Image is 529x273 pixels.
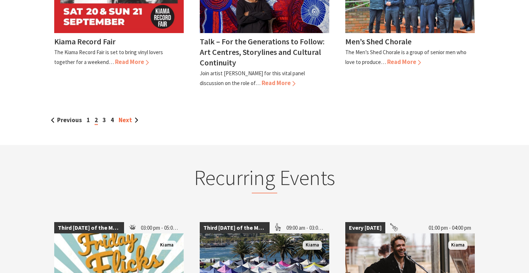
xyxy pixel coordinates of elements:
[157,241,176,250] span: Kiama
[303,241,322,250] span: Kiama
[115,58,149,66] span: Read More
[345,222,385,234] span: Every [DATE]
[137,222,184,234] span: 03:00 pm - 05:00 pm
[54,49,163,65] p: The Kiama Record Fair is set to bring vinyl lovers together for a weekend…
[122,165,407,193] h2: Recurring Events
[103,116,106,124] a: 3
[387,58,421,66] span: Read More
[95,116,98,125] span: 2
[425,222,475,234] span: 01:00 pm - 04:00 pm
[200,70,305,87] p: Join artist [PERSON_NAME] for this vital panel discussion on the role of…
[200,36,325,68] h4: Talk – For the Generations to Follow: Art Centres, Storylines and Cultural Continuity
[87,116,90,124] a: 1
[54,222,124,234] span: Third [DATE] of the Month
[345,36,411,47] h4: Men’s Shed Chorale
[345,49,466,65] p: The Men’s Shed Chorale is a group of senior men who love to produce…
[119,116,138,124] a: Next
[200,222,270,234] span: Third [DATE] of the Month
[283,222,329,234] span: 09:00 am - 03:00 pm
[54,36,116,47] h4: Kiama Record Fair
[448,241,468,250] span: Kiama
[51,116,82,124] a: Previous
[111,116,114,124] a: 4
[262,79,295,87] span: Read More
